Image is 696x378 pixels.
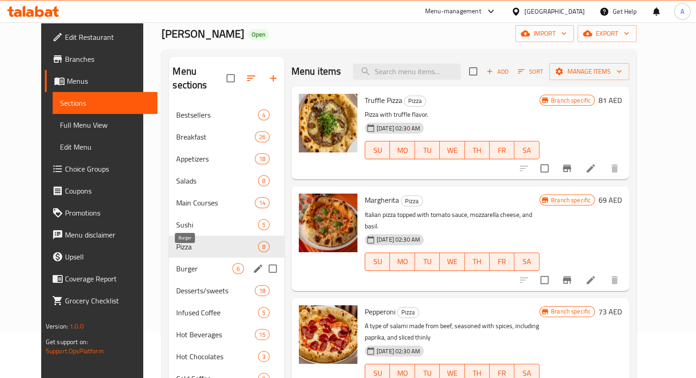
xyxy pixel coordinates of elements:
span: Edit Menu [60,141,150,152]
span: Version: [46,320,68,332]
span: 14 [255,199,269,207]
div: Infused Coffee5 [169,302,284,324]
span: Appetizers [176,153,254,164]
a: Edit menu item [585,275,596,286]
span: Desserts/sweets [176,285,254,296]
div: Breakfast26 [169,126,284,148]
span: TU [419,144,436,157]
div: Pizza [401,195,423,206]
span: 5 [259,221,269,229]
a: Coupons [45,180,157,202]
span: Choice Groups [65,163,150,174]
span: Coverage Report [65,273,150,284]
span: 26 [255,133,269,141]
span: 18 [255,286,269,295]
span: 1.0.0 [70,320,84,332]
button: Sort [516,65,545,79]
button: Manage items [549,63,629,80]
div: items [255,197,270,208]
span: 4 [259,111,269,119]
button: FR [490,253,514,271]
span: Manage items [556,66,622,77]
div: Burger6edit [169,258,284,280]
span: WE [443,144,461,157]
span: Infused Coffee [176,307,258,318]
div: Main Courses [176,197,254,208]
a: Branches [45,48,157,70]
span: 6 [233,265,243,273]
span: Hot Chocolates [176,351,258,362]
button: TU [415,141,440,159]
div: [GEOGRAPHIC_DATA] [524,6,585,16]
span: Salads [176,175,258,186]
span: MO [394,144,411,157]
h6: 69 AED [599,194,622,206]
button: Branch-specific-item [556,269,578,291]
div: Sushi5 [169,214,284,236]
span: Truffle Pizza [365,93,402,107]
button: TH [465,253,490,271]
span: Select to update [535,270,554,290]
span: Promotions [65,207,150,218]
span: Sort sections [240,67,262,89]
span: WE [443,255,461,268]
span: MO [394,255,411,268]
div: Hot Beverages15 [169,324,284,346]
span: Pepperoni [365,305,395,319]
span: Add item [483,65,512,79]
div: items [258,219,270,230]
span: Edit Restaurant [65,32,150,43]
div: items [232,263,244,274]
div: items [258,109,270,120]
a: Coverage Report [45,268,157,290]
a: Menu disclaimer [45,224,157,246]
div: Main Courses14 [169,192,284,214]
img: Truffle Pizza [299,94,357,152]
span: [DATE] 02:30 AM [373,235,424,244]
span: Sections [60,97,150,108]
span: Sort items [512,65,549,79]
button: Add section [262,67,284,89]
img: Pepperoni [299,305,357,364]
button: Add [483,65,512,79]
a: Edit menu item [585,163,596,174]
button: MO [390,141,415,159]
span: FR [493,144,511,157]
span: 8 [259,177,269,185]
div: Pizza8 [169,236,284,258]
div: items [258,175,270,186]
span: Pizza [176,241,258,252]
button: SU [365,253,390,271]
div: Pizza [404,96,426,107]
img: Margherita [299,194,357,252]
button: delete [604,269,626,291]
span: SU [369,144,386,157]
div: Desserts/sweets18 [169,280,284,302]
button: SU [365,141,390,159]
div: items [255,153,270,164]
span: SA [518,144,535,157]
span: Margherita [365,193,399,207]
span: Hot Beverages [176,329,254,340]
button: MO [390,253,415,271]
span: TH [469,144,486,157]
button: WE [440,141,464,159]
button: export [577,25,637,42]
div: Open [248,29,269,40]
button: FR [490,141,514,159]
span: Branch specific [547,307,594,316]
span: 15 [255,330,269,339]
span: SU [369,255,386,268]
span: import [523,28,567,39]
span: FR [493,255,511,268]
h6: 81 AED [599,94,622,107]
a: Edit Restaurant [45,26,157,48]
div: Menu-management [425,6,481,17]
div: Hot Chocolates3 [169,346,284,367]
span: [DATE] 02:30 AM [373,124,424,133]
